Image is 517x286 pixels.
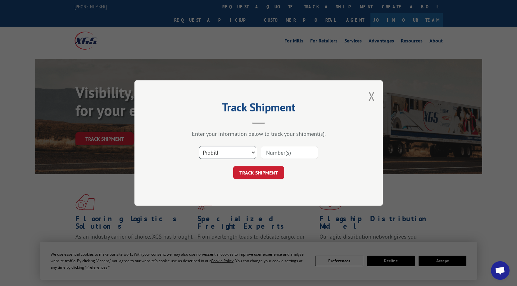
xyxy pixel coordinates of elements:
[166,103,352,115] h2: Track Shipment
[233,166,284,179] button: TRACK SHIPMENT
[166,130,352,137] div: Enter your information below to track your shipment(s).
[491,261,510,280] div: Open chat
[368,88,375,104] button: Close modal
[261,146,318,159] input: Number(s)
